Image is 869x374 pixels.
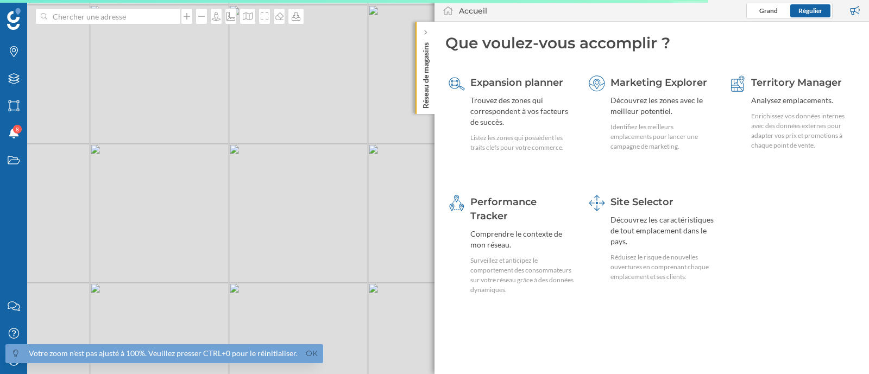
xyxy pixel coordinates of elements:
[449,75,465,92] img: search-areas.svg
[589,75,605,92] img: explorer.svg
[470,95,574,128] div: Trouvez des zones qui correspondent à vos facteurs de succès.
[449,195,465,211] img: monitoring-360.svg
[470,133,574,153] div: Listez les zones qui possèdent les traits clefs pour votre commerce.
[729,75,746,92] img: territory-manager.svg
[610,214,714,247] div: Découvrez les caractéristiques de tout emplacement dans le pays.
[610,196,673,208] span: Site Selector
[470,77,563,88] span: Expansion planner
[798,7,822,15] span: Régulier
[29,348,298,359] div: Votre zoom n'est pas ajusté à 100%. Veuillez presser CTRL+0 pour le réinitialiser.
[751,95,855,106] div: Analysez emplacements.
[7,8,21,30] img: Logo Geoblink
[16,124,19,135] span: 8
[610,252,714,282] div: Réduisez le risque de nouvelles ouvertures en comprenant chaque emplacement et ses clients.
[610,77,707,88] span: Marketing Explorer
[420,38,431,109] p: Réseau de magasins
[470,229,574,250] div: Comprendre le contexte de mon réseau.
[751,77,842,88] span: Territory Manager
[445,33,858,53] div: Que voulez-vous accomplir ?
[759,7,778,15] span: Grand
[470,196,537,222] span: Performance Tracker
[459,5,487,16] div: Accueil
[610,95,714,117] div: Découvrez les zones avec le meilleur potentiel.
[589,195,605,211] img: dashboards-manager.svg
[610,122,714,151] div: Identifiez les meilleurs emplacements pour lancer une campagne de marketing.
[470,256,574,295] div: Surveillez et anticipez le comportement des consommateurs sur votre réseau grâce à des données dy...
[751,111,855,150] div: Enrichissez vos données internes avec des données externes pour adapter vos prix et promotions à ...
[303,347,320,360] a: Ok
